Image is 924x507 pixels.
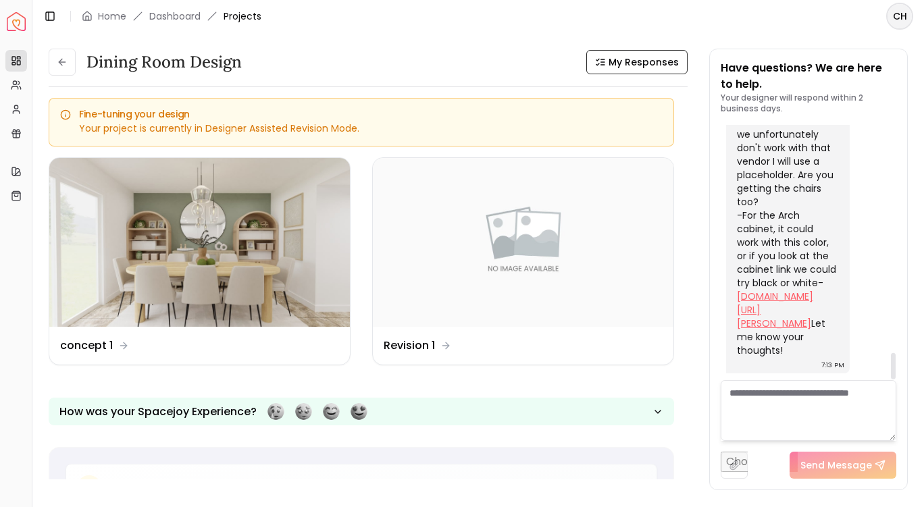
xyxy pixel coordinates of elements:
[737,290,813,330] a: [DOMAIN_NAME][URL][PERSON_NAME]
[7,12,26,31] a: Spacejoy
[7,12,26,31] img: Spacejoy Logo
[49,157,351,365] a: concept 1concept 1
[721,60,896,92] p: Have questions? We are here to help.
[60,338,113,354] dd: concept 1
[82,9,261,23] nav: breadcrumb
[721,92,896,114] p: Your designer will respond within 2 business days.
[821,358,844,372] div: 7:13 PM
[49,398,674,425] button: How was your Spacejoy Experience?Feeling terribleFeeling badFeeling goodFeeling awesome
[60,109,663,119] h5: Fine-tuning your design
[224,9,261,23] span: Projects
[888,4,912,28] span: CH
[586,50,688,74] button: My Responses
[109,478,286,497] h5: Need Help with Your Design?
[373,158,673,327] img: Revision 1
[609,55,679,69] span: My Responses
[98,9,126,23] a: Home
[384,338,435,354] dd: Revision 1
[886,3,913,30] button: CH
[149,9,201,23] a: Dashboard
[49,158,350,327] img: concept 1
[59,404,257,420] p: How was your Spacejoy Experience?
[60,122,663,135] div: Your project is currently in Designer Assisted Revision Mode.
[86,51,242,73] h3: Dining Room design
